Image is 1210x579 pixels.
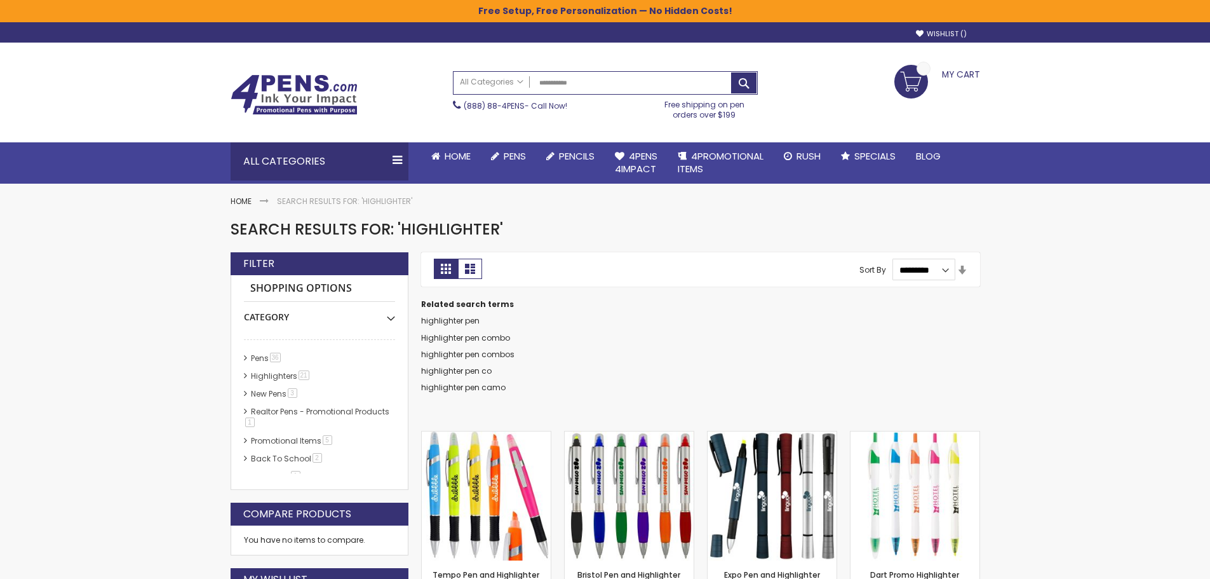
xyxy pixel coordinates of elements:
[536,142,605,170] a: Pencils
[481,142,536,170] a: Pens
[421,142,481,170] a: Home
[454,72,530,93] a: All Categories
[850,432,979,561] img: Dart Promo Highlighter
[850,431,979,442] a: Dart Promo Highlighter
[313,453,322,463] span: 2
[277,196,412,207] strong: Search results for: 'highlighter'
[460,77,523,87] span: All Categories
[504,149,526,163] span: Pens
[244,275,395,303] strong: Shopping Options
[668,142,774,184] a: 4PROMOTIONALITEMS
[248,353,285,364] a: Pens36
[464,100,567,111] span: - Call Now!
[678,149,763,175] span: 4PROMOTIONAL ITEMS
[231,74,358,115] img: 4Pens Custom Pens and Promotional Products
[270,353,281,362] span: 36
[708,431,837,442] a: Expo Pen and Highlighter
[291,471,300,480] span: 1
[421,315,480,326] a: highlighter pen
[248,435,337,446] a: Promotional Items5
[859,264,886,275] label: Sort By
[708,432,837,561] img: Expo Pen and Highlighter
[299,371,309,380] span: 21
[434,259,458,279] strong: Grid
[323,435,332,445] span: 5
[248,471,305,482] a: Hotel Pens​1
[774,142,831,170] a: Rush
[422,431,551,442] a: Tempo Pen and Highlighter
[916,149,941,163] span: Blog
[248,453,326,464] a: Back To School2
[248,388,302,399] a: New Pens3
[421,365,492,376] a: highlighter pen co
[651,95,758,120] div: Free shipping on pen orders over $199
[421,382,506,393] a: highlighter pen camo
[916,29,967,39] a: Wishlist
[244,406,389,428] a: Realtor Pens - Promotional Products1
[605,142,668,184] a: 4Pens4impact
[245,418,255,427] span: 1
[421,349,514,360] a: highlighter pen combos
[559,149,595,163] span: Pencils
[422,432,551,561] img: Tempo Pen and Highlighter
[615,149,657,175] span: 4Pens 4impact
[244,302,395,324] div: Category
[565,432,694,561] img: Bristol Pen and Highlighter
[797,149,821,163] span: Rush
[854,149,896,163] span: Specials
[906,142,951,170] a: Blog
[231,526,408,555] div: You have no items to compare.
[464,100,525,111] a: (888) 88-4PENS
[231,196,252,207] a: Home
[421,332,510,343] a: Highlighter pen combo
[288,388,297,398] span: 3
[248,371,314,381] a: Highlighters21
[231,142,408,181] div: All Categories
[231,219,503,240] span: Search results for: 'highlighter'
[243,257,274,271] strong: Filter
[565,431,694,442] a: Bristol Pen and Highlighter
[831,142,906,170] a: Specials
[421,299,980,310] dt: Related search terms
[243,507,351,521] strong: Compare Products
[445,149,471,163] span: Home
